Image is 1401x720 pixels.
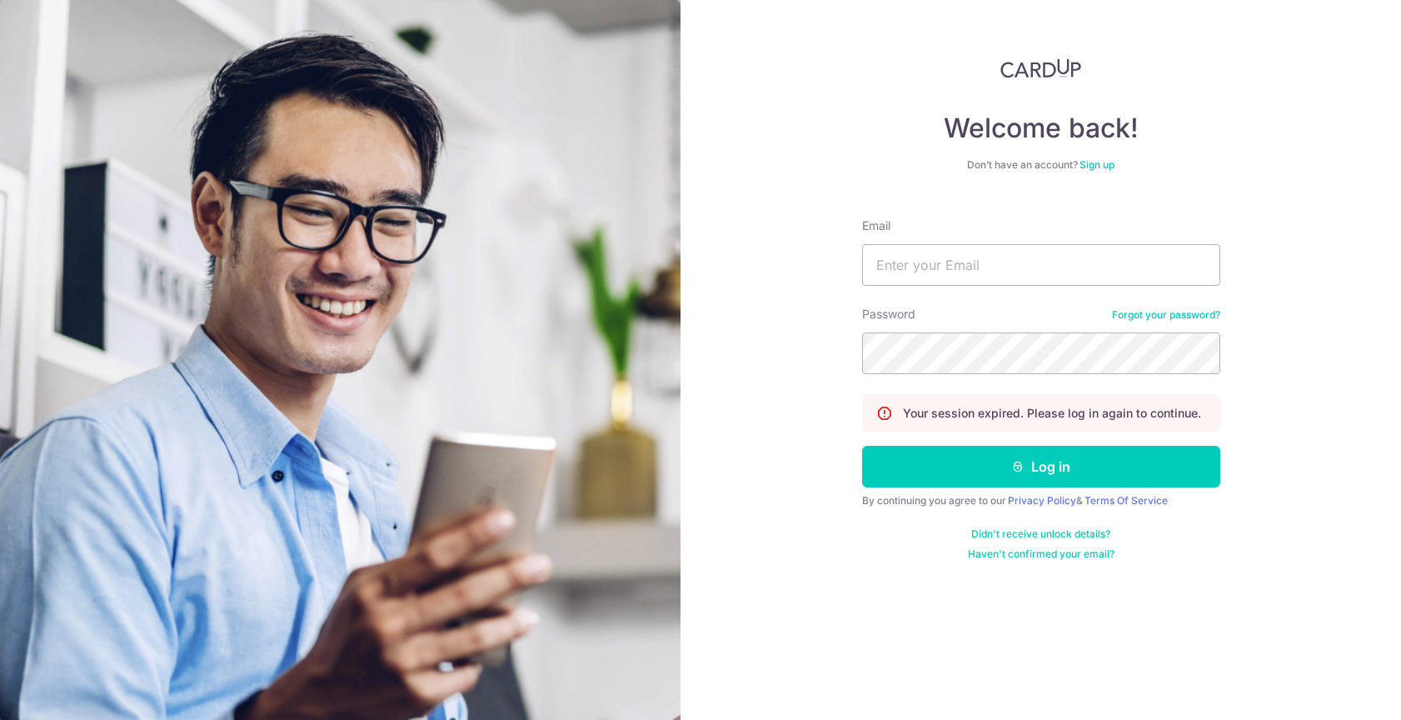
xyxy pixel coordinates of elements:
[968,547,1114,561] a: Haven't confirmed your email?
[1079,158,1114,171] a: Sign up
[862,494,1220,507] div: By continuing you agree to our &
[862,306,915,322] label: Password
[862,244,1220,286] input: Enter your Email
[862,217,890,234] label: Email
[1000,58,1082,78] img: CardUp Logo
[971,527,1110,541] a: Didn't receive unlock details?
[862,112,1220,145] h4: Welcome back!
[1084,494,1168,507] a: Terms Of Service
[1008,494,1076,507] a: Privacy Policy
[1112,308,1220,322] a: Forgot your password?
[903,405,1201,422] p: Your session expired. Please log in again to continue.
[862,446,1220,487] button: Log in
[862,158,1220,172] div: Don’t have an account?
